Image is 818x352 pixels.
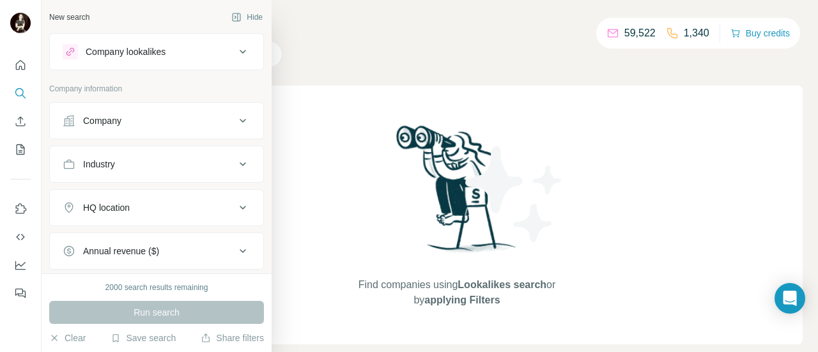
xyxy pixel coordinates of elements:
[83,158,115,171] div: Industry
[83,245,159,257] div: Annual revenue ($)
[222,8,272,27] button: Hide
[111,332,176,344] button: Save search
[201,332,264,344] button: Share filters
[50,236,263,266] button: Annual revenue ($)
[83,201,130,214] div: HQ location
[10,197,31,220] button: Use Surfe on LinkedIn
[10,282,31,305] button: Feedback
[49,11,89,23] div: New search
[86,45,166,58] div: Company lookalikes
[50,192,263,223] button: HQ location
[10,226,31,249] button: Use Surfe API
[10,254,31,277] button: Dashboard
[624,26,656,41] p: 59,522
[105,282,208,293] div: 2000 search results remaining
[10,54,31,77] button: Quick start
[50,105,263,136] button: Company
[458,279,546,290] span: Lookalikes search
[730,24,790,42] button: Buy credits
[83,114,121,127] div: Company
[50,36,263,67] button: Company lookalikes
[10,138,31,161] button: My lists
[50,149,263,180] button: Industry
[775,283,805,314] div: Open Intercom Messenger
[49,332,86,344] button: Clear
[424,295,500,305] span: applying Filters
[10,82,31,105] button: Search
[684,26,709,41] p: 1,340
[390,122,523,264] img: Surfe Illustration - Woman searching with binoculars
[10,110,31,133] button: Enrich CSV
[111,15,803,33] h4: Search
[49,83,264,95] p: Company information
[355,277,559,308] span: Find companies using or by
[10,13,31,33] img: Avatar
[457,137,572,252] img: Surfe Illustration - Stars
